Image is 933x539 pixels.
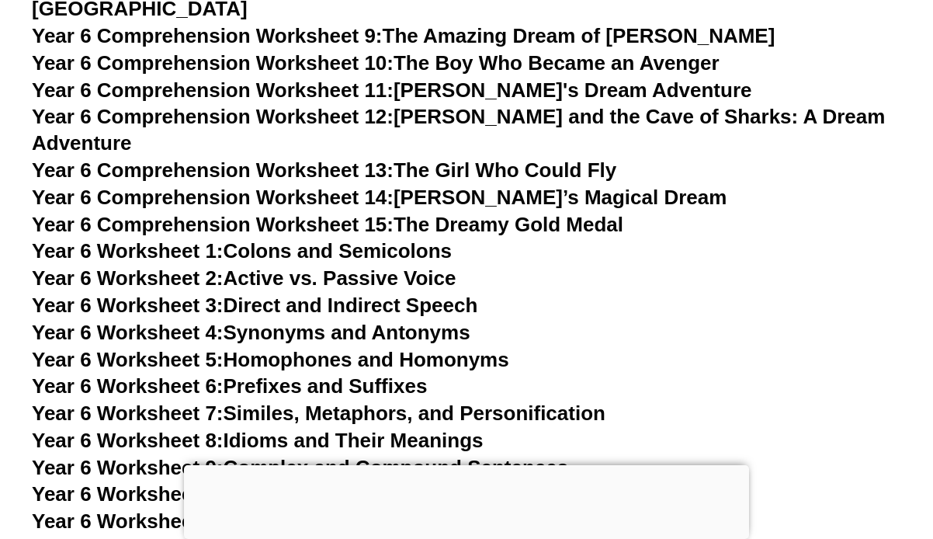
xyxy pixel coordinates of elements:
[32,456,224,479] span: Year 6 Worksheet 9:
[32,213,623,236] a: Year 6 Comprehension Worksheet 15:The Dreamy Gold Medal
[32,105,885,155] a: Year 6 Comprehension Worksheet 12:[PERSON_NAME] and the Cave of Sharks: A Dream Adventure
[32,321,470,344] a: Year 6 Worksheet 4:Synonyms and Antonyms
[32,429,224,452] span: Year 6 Worksheet 8:
[32,348,509,371] a: Year 6 Worksheet 5:Homophones and Homonyms
[32,374,224,398] span: Year 6 Worksheet 6:
[32,266,456,290] a: Year 6 Worksheet 2:Active vs. Passive Voice
[32,186,727,209] a: Year 6 Comprehension Worksheet 14:[PERSON_NAME]’s Magical Dream
[32,213,394,236] span: Year 6 Comprehension Worksheet 15:
[667,363,933,539] iframe: Chat Widget
[32,294,224,317] span: Year 6 Worksheet 3:
[32,24,775,47] a: Year 6 Comprehension Worksheet 9:The Amazing Dream of [PERSON_NAME]
[32,482,468,506] a: Year 6 Worksheet 10:Subject-Verb Agreement
[32,51,720,75] a: Year 6 Comprehension Worksheet 10:The Boy Who Became an Avenger
[32,348,224,371] span: Year 6 Worksheet 5:
[32,78,394,102] span: Year 6 Comprehension Worksheet 11:
[32,402,605,425] a: Year 6 Worksheet 7:Similes, Metaphors, and Personification
[32,239,452,263] a: Year 6 Worksheet 1:Colons and Semicolons
[32,105,394,128] span: Year 6 Comprehension Worksheet 12:
[32,158,616,182] a: Year 6 Comprehension Worksheet 13:The Girl Who Could Fly
[32,456,568,479] a: Year 6 Worksheet 9:Complex and Compound Sentences
[32,429,483,452] a: Year 6 Worksheet 8:Idioms and Their Meanings
[32,186,394,209] span: Year 6 Comprehension Worksheet 14:
[32,374,427,398] a: Year 6 Worksheet 6:Prefixes and Suffixes
[32,51,394,75] span: Year 6 Comprehension Worksheet 10:
[32,509,505,533] a: Year 6 Worksheet 11:Pronouns: Types and Usage
[32,482,234,506] span: Year 6 Worksheet 10:
[32,239,224,263] span: Year 6 Worksheet 1:
[32,294,477,317] a: Year 6 Worksheet 3:Direct and Indirect Speech
[32,24,383,47] span: Year 6 Comprehension Worksheet 9:
[32,402,224,425] span: Year 6 Worksheet 7:
[184,465,749,535] iframe: Advertisement
[32,509,234,533] span: Year 6 Worksheet 11:
[32,158,394,182] span: Year 6 Comprehension Worksheet 13:
[32,78,751,102] a: Year 6 Comprehension Worksheet 11:[PERSON_NAME]'s Dream Adventure
[32,321,224,344] span: Year 6 Worksheet 4:
[32,266,224,290] span: Year 6 Worksheet 2:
